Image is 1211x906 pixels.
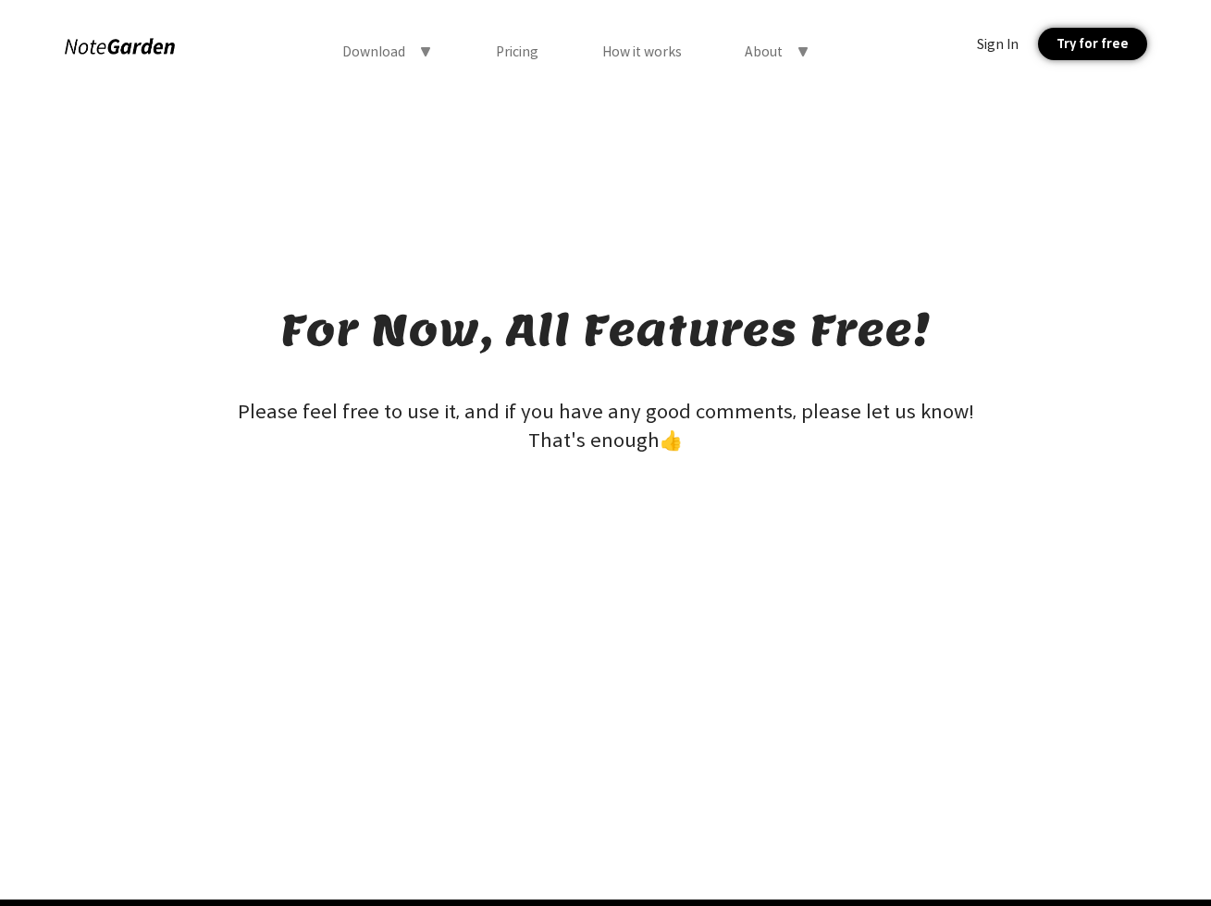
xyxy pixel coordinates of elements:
[342,43,405,60] div: Download
[1038,28,1148,60] div: Try for free
[95,424,1116,458] div: That's enough👍
[977,36,1019,53] div: Sign In
[602,43,682,60] div: How it works
[496,43,538,60] div: Pricing
[280,303,932,357] div: For Now, All Features Free!
[95,400,1116,424] div: Please feel free to use it, and if you have any good comments, please let us know!
[745,43,783,60] div: About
